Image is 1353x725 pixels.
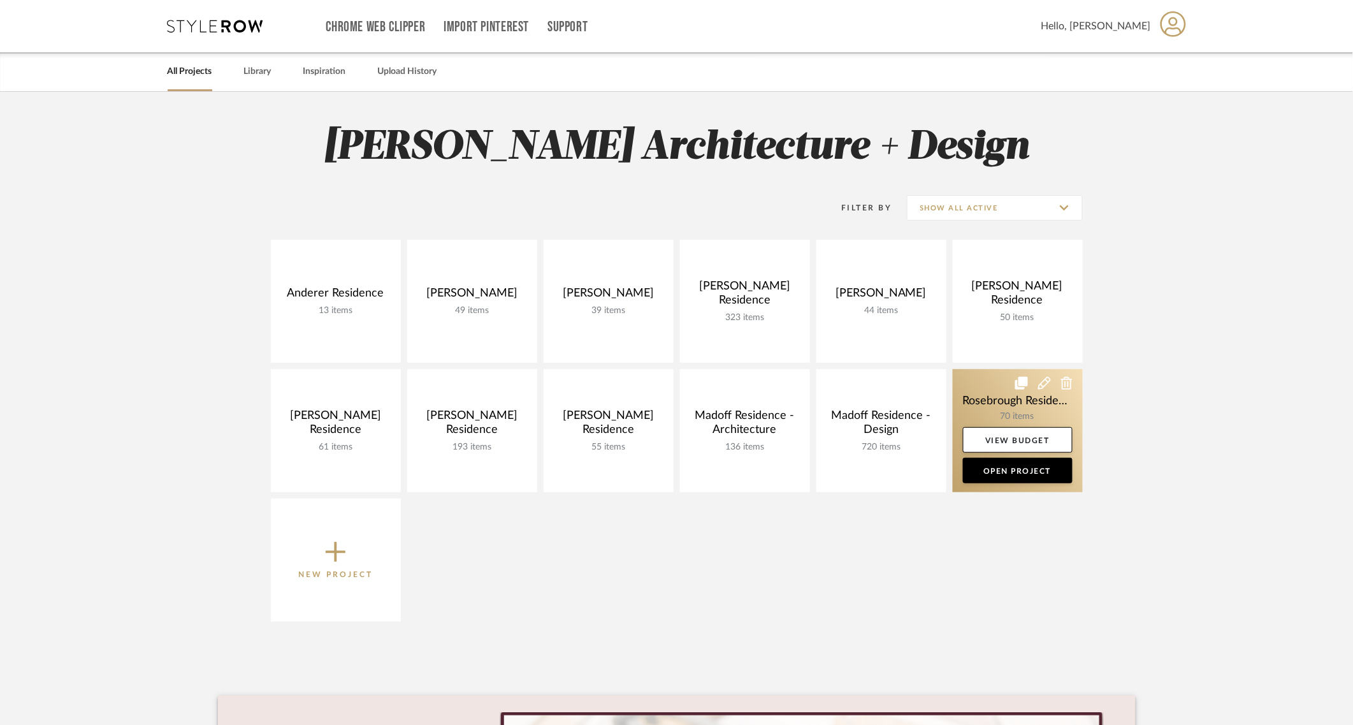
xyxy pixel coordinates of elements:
[690,442,800,453] div: 136 items
[168,63,212,80] a: All Projects
[690,279,800,312] div: [PERSON_NAME] Residence
[326,22,426,33] a: Chrome Web Clipper
[963,458,1073,483] a: Open Project
[827,286,936,305] div: [PERSON_NAME]
[554,305,663,316] div: 39 items
[1041,18,1151,34] span: Hello, [PERSON_NAME]
[827,409,936,442] div: Madoff Residence - Design
[281,442,391,453] div: 61 items
[417,442,527,453] div: 193 items
[244,63,271,80] a: Library
[825,201,892,214] div: Filter By
[963,312,1073,323] div: 50 items
[271,499,401,622] button: New Project
[827,442,936,453] div: 720 items
[417,305,527,316] div: 49 items
[281,409,391,442] div: [PERSON_NAME] Residence
[963,279,1073,312] div: [PERSON_NAME] Residence
[547,22,588,33] a: Support
[417,409,527,442] div: [PERSON_NAME] Residence
[554,286,663,305] div: [PERSON_NAME]
[218,124,1136,172] h2: [PERSON_NAME] Architecture + Design
[963,427,1073,453] a: View Budget
[690,312,800,323] div: 323 items
[298,568,373,581] p: New Project
[303,63,346,80] a: Inspiration
[554,409,663,442] div: [PERSON_NAME] Residence
[417,286,527,305] div: [PERSON_NAME]
[281,286,391,305] div: Anderer Residence
[378,63,437,80] a: Upload History
[827,305,936,316] div: 44 items
[281,305,391,316] div: 13 items
[554,442,663,453] div: 55 items
[444,22,529,33] a: Import Pinterest
[690,409,800,442] div: Madoff Residence - Architecture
